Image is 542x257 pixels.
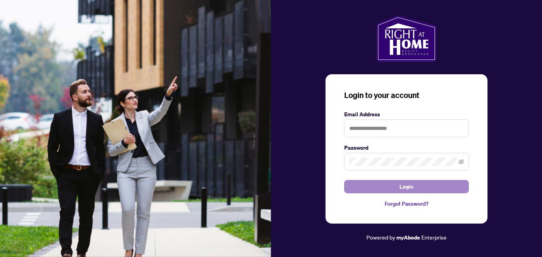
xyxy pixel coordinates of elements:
img: ma-logo [376,15,436,62]
a: myAbode [396,233,420,242]
a: Forgot Password? [344,199,469,208]
span: Powered by [366,234,395,241]
label: Password [344,143,469,152]
span: Enterprise [421,234,447,241]
span: eye-invisible [459,159,464,164]
span: Login [399,180,414,193]
label: Email Address [344,110,469,119]
button: Login [344,180,469,193]
h3: Login to your account [344,90,469,101]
